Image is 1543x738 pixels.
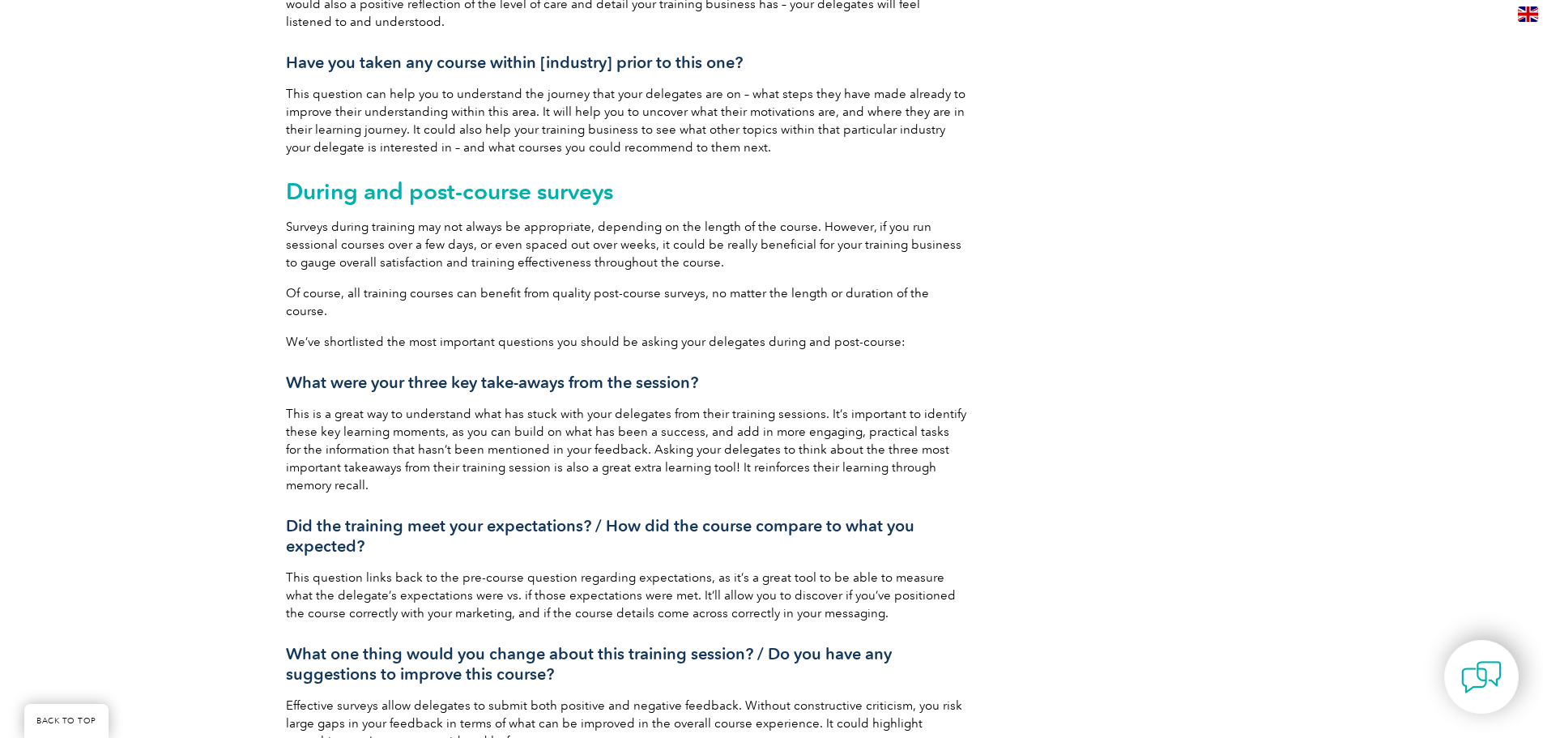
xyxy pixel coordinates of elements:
[24,704,109,738] a: BACK TO TOP
[286,178,966,204] h2: During and post-course surveys
[1461,657,1502,697] img: contact-chat.png
[1518,6,1538,22] img: en
[286,405,966,494] p: This is a great way to understand what has stuck with your delegates from their training sessions...
[286,516,966,557] h3: Did the training meet your expectations? / How did the course compare to what you expected?
[286,218,966,271] p: Surveys during training may not always be appropriate, depending on the length of the course. How...
[286,53,966,73] h3: Have you taken any course within [industry] prior to this one?
[286,569,966,622] p: This question links back to the pre-course question regarding expectations, as it’s a great tool ...
[286,284,966,320] p: Of course, all training courses can benefit from quality post-course surveys, no matter the lengt...
[286,85,966,156] p: This question can help you to understand the journey that your delegates are on – what steps they...
[286,333,966,351] p: We’ve shortlisted the most important questions you should be asking your delegates during and pos...
[286,373,966,393] h3: What were your three key take-aways from the session?
[286,644,966,685] h3: What one thing would you change about this training session? / Do you have any suggestions to imp...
